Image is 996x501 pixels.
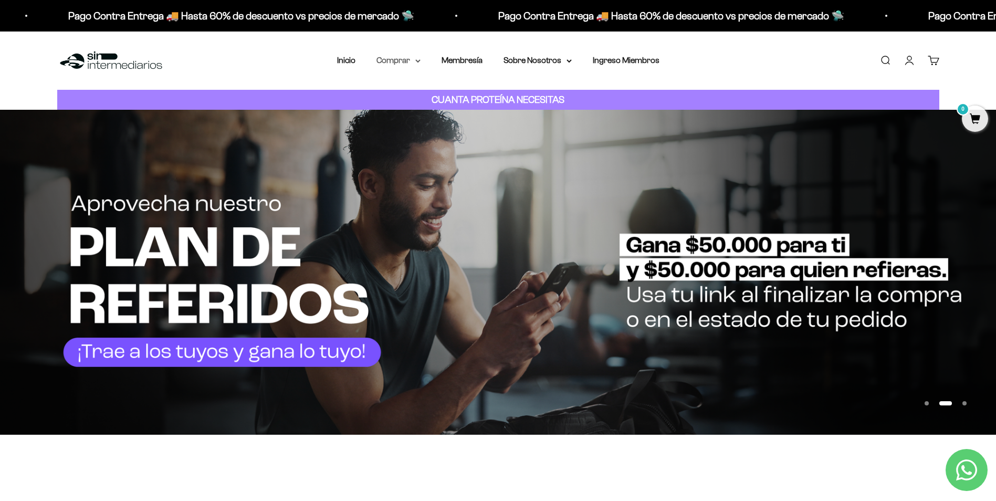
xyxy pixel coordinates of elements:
summary: Comprar [376,54,421,67]
mark: 0 [957,103,969,116]
a: Inicio [337,56,355,65]
p: Pago Contra Entrega 🚚 Hasta 60% de descuento vs precios de mercado 🛸 [50,7,396,24]
a: Ingreso Miembros [593,56,659,65]
a: 0 [962,114,988,126]
a: Membresía [442,56,483,65]
summary: Sobre Nosotros [504,54,572,67]
p: Pago Contra Entrega 🚚 Hasta 60% de descuento vs precios de mercado 🛸 [480,7,826,24]
strong: CUANTA PROTEÍNA NECESITAS [432,94,564,105]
